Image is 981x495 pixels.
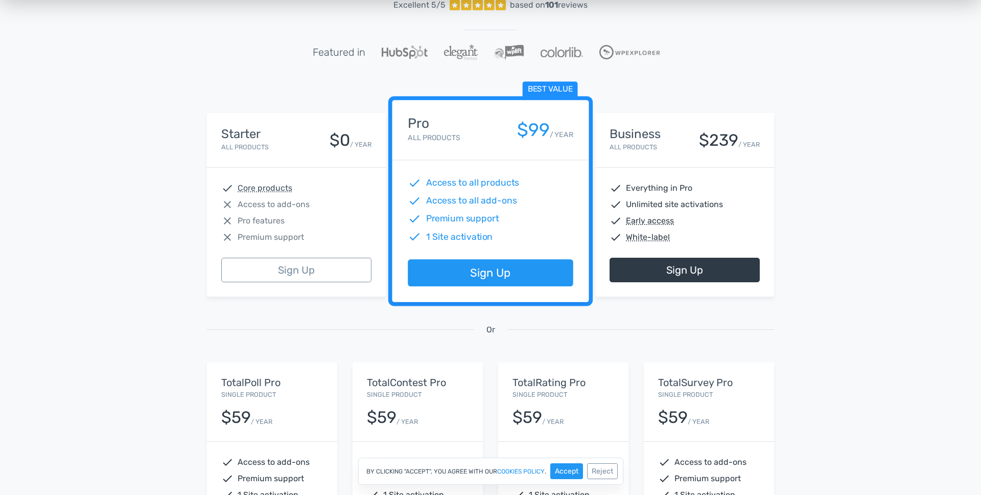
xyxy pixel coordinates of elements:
[221,143,269,151] small: All Products
[658,409,688,426] div: $59
[626,231,670,243] abbr: White-label
[382,46,428,59] img: Hubspot
[529,456,601,468] span: Access to add-ons
[688,417,709,426] small: / YEAR
[221,182,233,194] span: check
[367,391,422,398] small: Single Product
[221,409,251,426] div: $59
[610,231,622,243] span: check
[587,463,618,479] button: Reject
[610,258,760,282] a: Sign Up
[238,182,292,194] abbr: Core products
[699,131,738,149] div: $239
[658,377,760,388] h5: TotalSurvey Pro
[221,231,233,243] span: close
[426,212,499,226] span: Premium support
[221,215,233,227] span: close
[221,258,371,282] a: Sign Up
[512,391,567,398] small: Single Product
[512,409,542,426] div: $59
[610,127,661,141] h4: Business
[358,458,623,485] div: By clicking "Accept", you agree with our .
[517,120,550,140] div: $99
[221,198,233,211] span: close
[408,116,460,131] h4: Pro
[408,212,421,226] span: check
[486,324,495,336] span: Or
[658,456,670,468] span: check
[367,456,379,468] span: check
[550,129,573,140] small: / YEAR
[221,391,276,398] small: Single Product
[408,133,460,142] small: All Products
[610,215,622,227] span: check
[238,456,310,468] span: Access to add-ons
[541,47,582,57] img: Colorlib
[523,82,578,98] span: Best value
[610,143,657,151] small: All Products
[626,215,674,227] abbr: Early access
[497,468,545,475] a: cookies policy
[350,140,371,149] small: / YEAR
[238,198,310,211] span: Access to add-ons
[610,182,622,194] span: check
[408,176,421,190] span: check
[626,198,723,211] span: Unlimited site activations
[426,176,520,190] span: Access to all products
[426,230,493,243] span: 1 Site activation
[408,230,421,243] span: check
[610,198,622,211] span: check
[221,377,323,388] h5: TotalPoll Pro
[367,377,469,388] h5: TotalContest Pro
[408,260,573,287] a: Sign Up
[550,463,583,479] button: Accept
[330,131,350,149] div: $0
[738,140,760,149] small: / YEAR
[383,456,455,468] span: Access to add-ons
[512,377,614,388] h5: TotalRating Pro
[367,409,396,426] div: $59
[238,231,304,243] span: Premium support
[444,44,477,60] img: ElegantThemes
[221,127,269,141] h4: Starter
[494,44,524,60] img: WPLift
[408,194,421,208] span: check
[238,215,285,227] span: Pro features
[251,417,272,426] small: / YEAR
[221,456,233,468] span: check
[658,391,713,398] small: Single Product
[599,45,660,59] img: WPExplorer
[674,456,746,468] span: Access to add-ons
[426,194,517,208] span: Access to all add-ons
[512,456,525,468] span: check
[626,182,692,194] span: Everything in Pro
[313,47,365,58] h5: Featured in
[396,417,418,426] small: / YEAR
[542,417,564,426] small: / YEAR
